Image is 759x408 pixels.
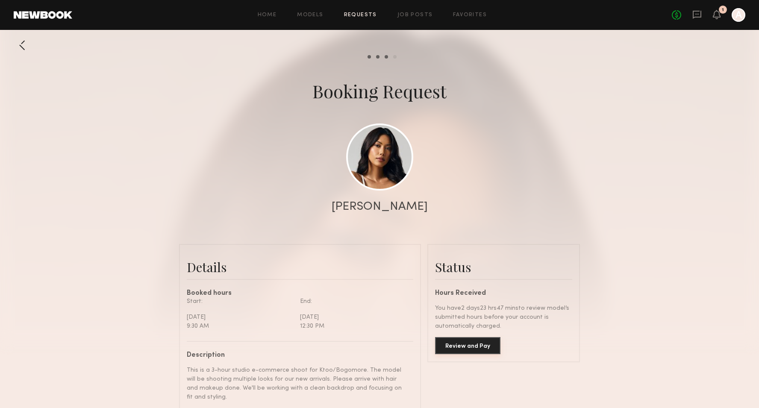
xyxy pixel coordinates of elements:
div: Description [187,352,407,359]
a: Models [297,12,323,18]
div: [PERSON_NAME] [332,201,428,213]
a: Home [258,12,277,18]
div: 1 [722,8,724,12]
div: Start: [187,297,294,306]
div: [DATE] [300,313,407,322]
div: 9:30 AM [187,322,294,331]
a: A [732,8,745,22]
div: Booked hours [187,290,413,297]
div: 12:30 PM [300,322,407,331]
div: This is a 3-hour studio e-commerce shoot for Ktoo/Bogomore. The model will be shooting multiple l... [187,366,407,402]
div: You have 2 days 23 hrs 47 mins to review model’s submitted hours before your account is automatic... [435,304,572,331]
div: Details [187,258,413,276]
div: Booking Request [312,79,447,103]
div: Status [435,258,572,276]
a: Favorites [453,12,487,18]
a: Requests [344,12,377,18]
div: Hours Received [435,290,572,297]
div: [DATE] [187,313,294,322]
button: Review and Pay [435,337,500,354]
div: End: [300,297,407,306]
a: Job Posts [397,12,433,18]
